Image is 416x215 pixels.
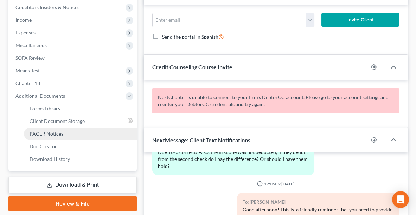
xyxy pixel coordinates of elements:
[15,80,40,86] span: Chapter 13
[153,13,306,27] input: Enter email
[152,88,399,113] p: NextChapter is unable to connect to your firm's DebtorCC account. Please go to your account setti...
[158,149,309,170] div: Due 10/3 correct? Also, the first one was not deducted, if they deduct from the second check do I...
[15,30,36,35] span: Expenses
[15,17,32,23] span: Income
[15,93,65,99] span: Additional Documents
[162,34,218,40] span: Send the portal in Spanish
[321,13,399,27] button: Invite Client
[30,118,85,124] span: Client Document Storage
[152,181,399,187] div: 12:06PM[DATE]
[24,115,137,128] a: Client Document Storage
[24,153,137,165] a: Download History
[10,52,137,64] a: SOFA Review
[30,131,63,137] span: PACER Notices
[30,156,70,162] span: Download History
[15,42,47,48] span: Miscellaneous
[15,67,40,73] span: Means Test
[8,196,137,211] a: Review & File
[24,102,137,115] a: Forms Library
[243,198,393,206] div: To: [PERSON_NAME]
[24,140,137,153] a: Doc Creator
[392,191,409,208] div: Open Intercom Messenger
[30,143,57,149] span: Doc Creator
[24,128,137,140] a: PACER Notices
[152,64,232,70] span: Credit Counseling Course Invite
[15,4,79,10] span: Codebtors Insiders & Notices
[152,137,250,143] span: NextMessage: Client Text Notifications
[15,55,45,61] span: SOFA Review
[30,105,60,111] span: Forms Library
[8,177,137,193] a: Download & Print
